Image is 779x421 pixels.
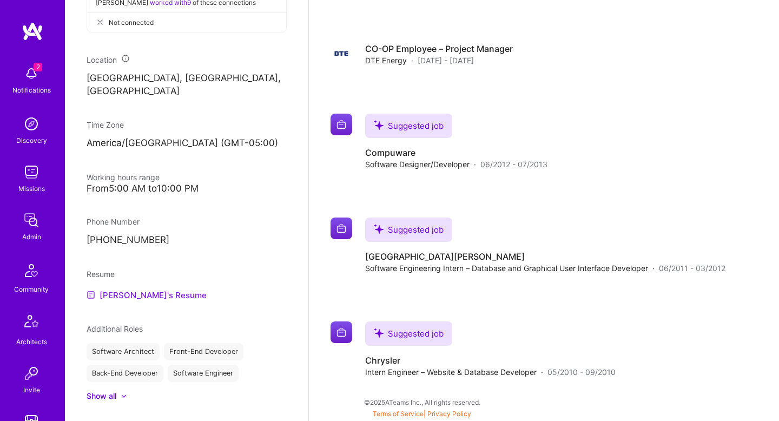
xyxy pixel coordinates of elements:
span: Software Engineering Intern – Database and Graphical User Interface Developer [365,262,648,274]
p: [PHONE_NUMBER] [87,234,287,247]
h4: [GEOGRAPHIC_DATA][PERSON_NAME] [365,251,725,262]
span: Not connected [109,17,154,28]
img: Community [18,258,44,284]
span: | [373,410,471,418]
span: 06/2012 - 07/2013 [480,159,547,170]
i: icon SuggestedTeams [374,120,384,130]
span: Time Zone [87,120,124,129]
img: Resume [87,291,95,299]
div: Notifications [12,84,51,96]
div: Suggested job [365,321,452,346]
div: Suggested job [365,218,452,242]
img: Company logo [331,114,352,135]
div: Show all [87,391,116,402]
span: Phone Number [87,217,140,226]
div: Software Architect [87,343,160,360]
i: icon CloseGray [96,18,104,27]
h4: Chrysler [365,354,616,366]
span: 05/2010 - 09/2010 [547,366,616,378]
div: Discovery [16,135,47,146]
span: Software Designer/Developer [365,159,470,170]
div: From 5:00 AM to 10:00 PM [87,183,287,194]
img: Invite [21,363,42,384]
span: Working hours range [87,173,160,182]
i: icon SuggestedTeams [374,328,384,338]
i: icon SuggestedTeams [374,224,384,234]
span: Additional Roles [87,324,143,333]
span: 06/2011 - 03/2012 [659,262,725,274]
p: America/[GEOGRAPHIC_DATA] (GMT-05:00 ) [87,137,287,150]
img: Company logo [331,43,352,64]
span: · [474,159,476,170]
div: Location [87,54,287,65]
div: © 2025 ATeams Inc., All rights reserved. [65,389,779,416]
span: Intern Engineer – Website & Database Developer [365,366,537,378]
div: Front-End Developer [164,343,243,360]
a: Privacy Policy [427,410,471,418]
div: Community [14,284,49,295]
div: Missions [18,183,45,194]
img: logo [22,22,43,41]
img: Architects [18,310,44,336]
img: teamwork [21,161,42,183]
img: admin teamwork [21,209,42,231]
div: Architects [16,336,47,347]
span: · [411,55,413,66]
h4: CO-OP Employee – Project Manager [365,43,513,55]
span: DTE Energy [365,55,407,66]
img: bell [21,63,42,84]
img: Company logo [331,218,352,239]
div: Software Engineer [168,365,239,382]
p: [GEOGRAPHIC_DATA], [GEOGRAPHIC_DATA], [GEOGRAPHIC_DATA] [87,72,287,98]
a: Terms of Service [373,410,424,418]
div: Suggested job [365,114,452,138]
a: [PERSON_NAME]'s Resume [87,288,207,301]
img: Company logo [331,321,352,343]
span: Resume [87,269,115,279]
span: 2 [34,63,42,71]
span: [DATE] - [DATE] [418,55,474,66]
div: Back-End Developer [87,365,163,382]
img: discovery [21,113,42,135]
div: Admin [22,231,41,242]
h4: Compuware [365,147,547,159]
span: · [652,262,655,274]
div: Invite [23,384,40,396]
span: · [541,366,543,378]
